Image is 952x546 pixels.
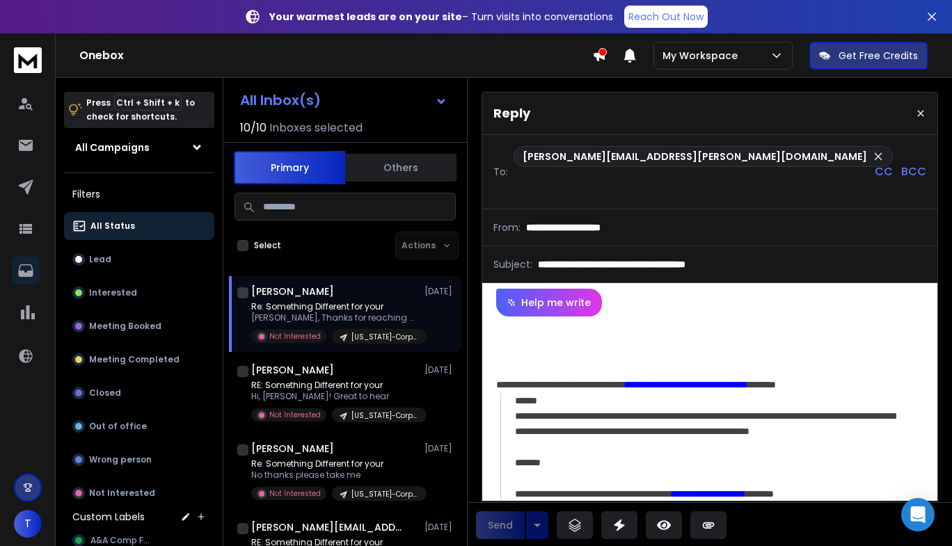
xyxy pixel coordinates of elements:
[254,240,281,251] label: Select
[251,458,418,469] p: Re: Something Different for your
[251,391,418,402] p: Hi, [PERSON_NAME]! Great to hear
[64,212,214,240] button: All Status
[89,254,111,265] p: Lead
[64,279,214,307] button: Interested
[251,301,418,312] p: Re: Something Different for your
[628,10,704,24] p: Reach Out Now
[493,165,508,179] p: To:
[269,10,613,24] p: – Turn visits into conversations
[14,510,42,538] button: T
[251,442,334,456] h1: [PERSON_NAME]
[75,140,150,154] h1: All Campaigns
[229,86,459,114] button: All Inbox(s)
[425,522,456,533] p: [DATE]
[64,312,214,340] button: Meeting Booked
[64,379,214,407] button: Closed
[89,354,180,365] p: Meeting Completed
[14,47,42,73] img: logo
[89,321,161,332] p: Meeting Booked
[79,47,592,64] h1: Onebox
[269,331,321,342] p: Not Interested
[89,387,121,399] p: Closed
[809,42,928,70] button: Get Free Credits
[425,364,456,376] p: [DATE]
[234,151,345,184] button: Primary
[64,446,214,474] button: Wrong person
[493,104,530,123] p: Reply
[523,150,867,163] p: [PERSON_NAME][EMAIL_ADDRESS][PERSON_NAME][DOMAIN_NAME]
[351,489,418,499] p: [US_STATE]-Corporate SAFE
[901,498,935,531] div: Open Intercom Messenger
[624,6,708,28] a: Reach Out Now
[251,284,334,298] h1: [PERSON_NAME]
[90,220,135,232] p: All Status
[72,510,145,524] h3: Custom Labels
[251,520,404,534] h1: [PERSON_NAME][EMAIL_ADDRESS][DOMAIN_NAME]
[663,49,743,63] p: My Workspace
[240,93,321,107] h1: All Inbox(s)
[251,469,418,481] p: No thanks please take me
[425,443,456,454] p: [DATE]
[493,257,532,271] p: Subject:
[269,120,363,136] h3: Inboxes selected
[901,163,926,180] p: BCC
[875,163,893,180] p: CC
[351,410,418,421] p: [US_STATE]-Corporate SAFE
[86,96,195,124] p: Press to check for shortcuts.
[64,479,214,507] button: Not Interested
[89,454,152,465] p: Wrong person
[64,412,214,440] button: Out of office
[64,246,214,273] button: Lead
[269,10,462,24] strong: Your warmest leads are on your site
[64,134,214,161] button: All Campaigns
[251,312,418,323] p: [PERSON_NAME], Thanks for reaching out.
[269,488,321,499] p: Not Interested
[89,287,137,298] p: Interested
[351,332,418,342] p: [US_STATE]-Corporate SAFE
[89,421,147,432] p: Out of office
[89,488,155,499] p: Not Interested
[345,152,457,183] button: Others
[64,184,214,204] h3: Filters
[493,220,521,234] p: From:
[240,120,267,136] span: 10 / 10
[64,346,214,374] button: Meeting Completed
[114,95,182,111] span: Ctrl + Shift + k
[839,49,918,63] p: Get Free Credits
[496,289,602,316] button: Help me write
[269,410,321,420] p: Not Interested
[251,363,334,377] h1: [PERSON_NAME]
[90,535,152,546] span: A&A Comp Fall
[251,380,418,391] p: RE: Something Different for your
[425,286,456,297] p: [DATE]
